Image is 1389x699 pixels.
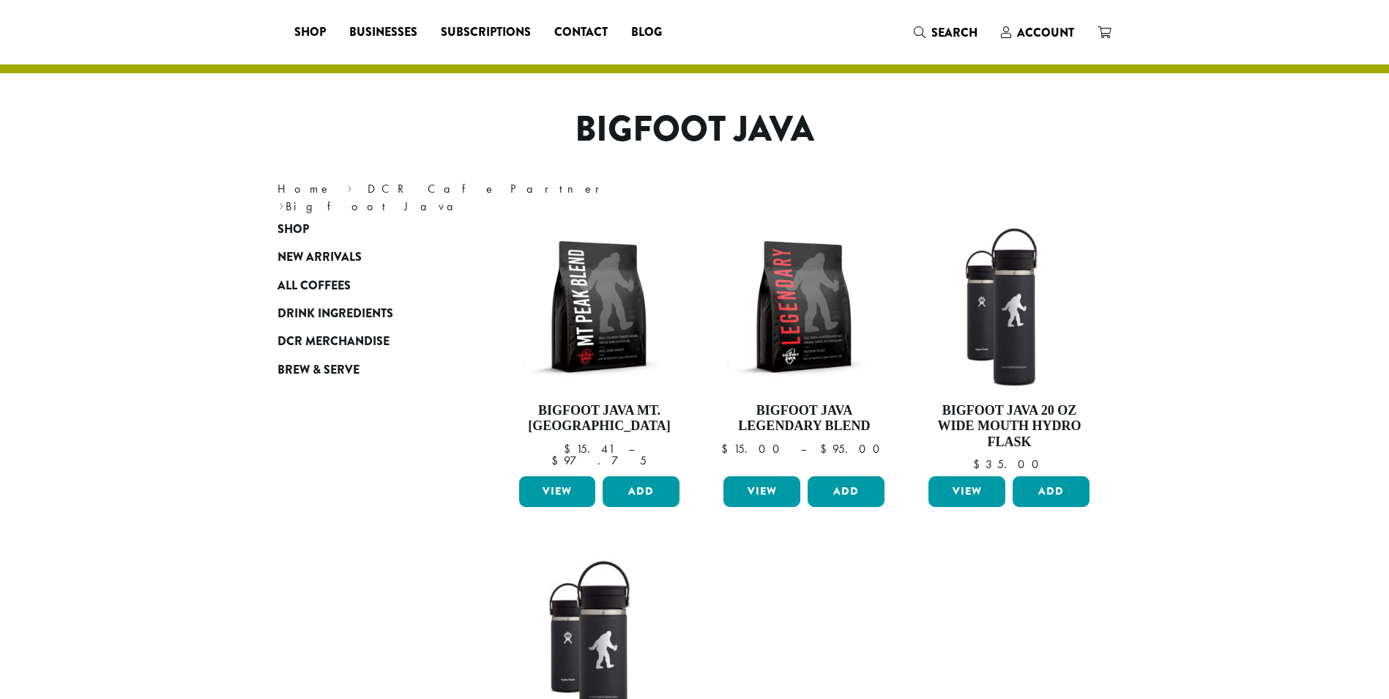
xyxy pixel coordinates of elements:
span: Shop [278,221,309,239]
h4: Bigfoot Java Mt. [GEOGRAPHIC_DATA] [515,403,684,434]
span: › [347,175,352,198]
span: Blog [631,23,662,42]
span: Contact [554,23,608,42]
bdi: 15.41 [564,441,614,456]
bdi: 35.00 [973,456,1046,472]
a: Bigfoot Java Legendary Blend [720,223,888,471]
a: View [928,476,1005,507]
h4: Bigfoot Java 20 oz Wide Mouth Hydro Flask [925,403,1093,451]
a: All Coffees [278,271,453,299]
a: Shop [283,21,338,44]
button: Add [1013,476,1090,507]
a: View [723,476,800,507]
bdi: 95.00 [820,441,887,456]
span: – [628,441,634,456]
img: BFJ_Legendary_12oz-300x300.png [720,223,888,391]
span: Businesses [349,23,417,42]
span: New Arrivals [278,248,362,267]
nav: Breadcrumb [278,180,673,215]
span: Account [1017,24,1074,41]
span: Subscriptions [441,23,531,42]
span: DCR Merchandise [278,333,390,351]
span: – [800,441,806,456]
h1: Bigfoot Java [267,108,1123,151]
bdi: 97.75 [551,453,647,468]
a: Bigfoot Java Mt. [GEOGRAPHIC_DATA] [515,223,684,471]
a: Search [902,21,989,45]
h4: Bigfoot Java Legendary Blend [720,403,888,434]
span: Drink Ingredients [278,305,393,323]
bdi: 15.00 [721,441,786,456]
span: $ [820,441,833,456]
span: $ [973,456,986,472]
span: Search [931,24,977,41]
img: LO2867-BFJ-Hydro-Flask-20oz-WM-wFlex-Sip-Lid-Black-300x300.jpg [925,223,1093,391]
img: BFJ_MtPeak_12oz-300x300.png [515,223,683,391]
span: All Coffees [278,277,351,295]
a: View [519,476,596,507]
span: › [279,193,284,215]
span: Brew & Serve [278,361,360,380]
a: New Arrivals [278,243,453,271]
a: Drink Ingredients [278,300,453,328]
span: $ [551,453,564,468]
a: Home [278,181,332,196]
span: Shop [294,23,326,42]
a: Bigfoot Java 20 oz Wide Mouth Hydro Flask $35.00 [925,223,1093,471]
button: Add [808,476,885,507]
span: $ [721,441,734,456]
a: DCR Merchandise [278,328,453,355]
span: $ [564,441,576,456]
button: Add [603,476,679,507]
a: Shop [278,215,453,243]
a: Brew & Serve [278,355,453,383]
a: DCR Cafe Partner [368,181,610,196]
